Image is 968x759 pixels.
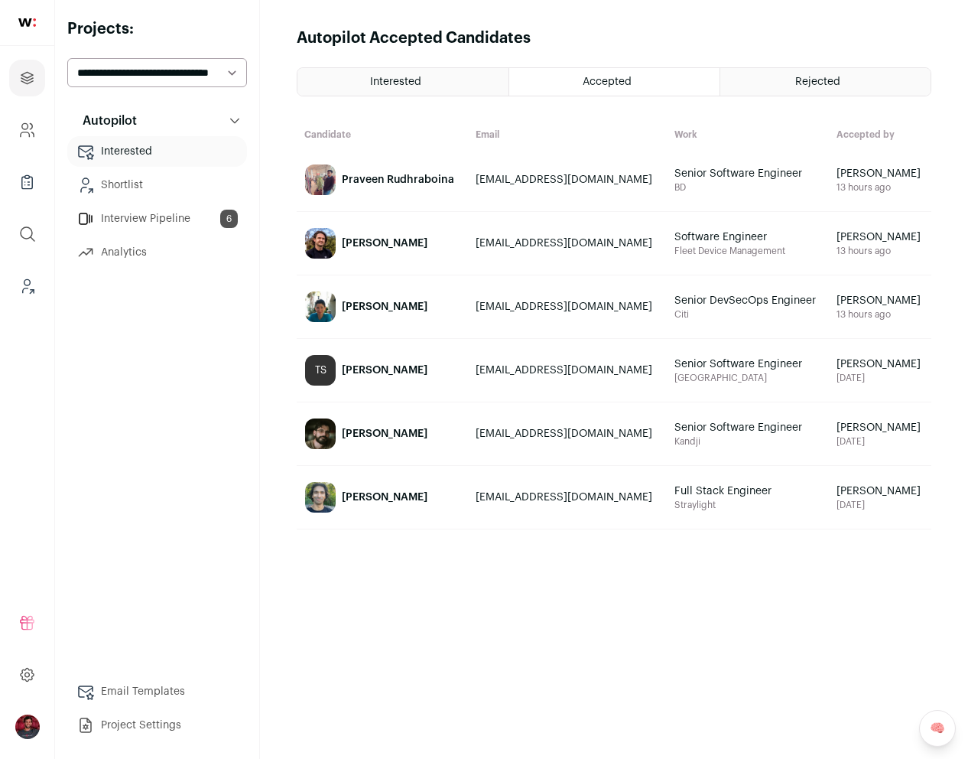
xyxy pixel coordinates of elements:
span: Fleet Device Management [674,245,821,257]
th: Email [468,121,666,148]
span: Senior DevSecOps Engineer [674,293,821,308]
span: Software Engineer [674,230,821,245]
a: Interested [297,68,508,96]
span: Senior Software Engineer [674,357,821,372]
div: [PERSON_NAME] [342,426,427,441]
span: [PERSON_NAME] [836,357,924,372]
a: [PERSON_NAME] [297,403,467,464]
button: Autopilot [67,106,247,136]
span: 13 hours ago [836,245,924,257]
img: 1ccb8dbfd4520dc8a17d14501bc5f0b984e43de169a38cf73ef7c371be659a2f.jpg [305,165,336,195]
h2: Projects: [67,18,247,40]
span: Kandji [674,435,821,448]
img: 3666a4d5a2a410c6a81f84edac379b65ff4ea31c9260120ee58c3563a03e8b5d [305,482,336,513]
a: Company and ATS Settings [9,112,45,148]
img: 2259e90e3bf56adfee9a62b7a585ca8916d5bee1d02f5c83bd24bdfe62f5430b [305,419,336,449]
img: 221213-medium_jpg [15,715,40,739]
span: 13 hours ago [836,308,924,321]
a: Projects [9,60,45,96]
th: Candidate [297,121,468,148]
div: Praveen Rudhraboina [342,172,454,187]
span: [PERSON_NAME] [836,293,924,308]
span: Interested [370,77,421,87]
a: [PERSON_NAME] [297,213,467,274]
div: [EMAIL_ADDRESS][DOMAIN_NAME] [476,363,658,378]
h1: Autopilot Accepted Candidates [297,28,531,49]
a: Praveen Rudhraboina [297,149,467,210]
th: Accepted by [829,121,931,148]
div: [PERSON_NAME] [342,363,427,378]
div: [EMAIL_ADDRESS][DOMAIN_NAME] [476,490,658,505]
a: Shortlist [67,170,247,200]
button: Open dropdown [15,715,40,739]
span: Citi [674,308,821,321]
a: Rejected [720,68,931,96]
a: [PERSON_NAME] [297,276,467,337]
span: Senior Software Engineer [674,166,821,181]
span: [GEOGRAPHIC_DATA] [674,372,821,384]
a: 🧠 [919,710,956,747]
span: Straylight [674,499,821,511]
p: Autopilot [73,112,137,130]
div: [PERSON_NAME] [342,299,427,314]
span: 13 hours ago [836,181,924,194]
span: [DATE] [836,499,924,511]
span: BD [674,181,821,194]
div: [PERSON_NAME] [342,236,427,251]
img: c8019eeb0be41261726f931820fa4ceb341482f1df3cf5465914fa90aacf5760 [305,292,336,322]
span: 6 [220,210,238,228]
span: Rejected [795,77,840,87]
a: Interested [67,136,247,167]
a: Interview Pipeline6 [67,204,247,234]
span: Senior Software Engineer [674,420,821,435]
th: Work [667,121,829,148]
a: [PERSON_NAME] [297,467,467,528]
div: [EMAIL_ADDRESS][DOMAIN_NAME] [476,426,658,441]
a: Company Lists [9,164,45,200]
img: wellfound-shorthand-0d5821cbd27db2630d0214b213865d53afaa358527fdda9d0ea32b1df1b89c2c.svg [18,18,36,27]
div: [EMAIL_ADDRESS][DOMAIN_NAME] [476,299,658,314]
span: [PERSON_NAME] [836,420,924,435]
span: [PERSON_NAME] [836,230,924,245]
span: [PERSON_NAME] [836,166,924,181]
a: Email Templates [67,676,247,707]
div: [PERSON_NAME] [342,490,427,505]
div: [EMAIL_ADDRESS][DOMAIN_NAME] [476,236,658,251]
a: Project Settings [67,710,247,741]
span: Accepted [583,77,632,87]
span: [DATE] [836,372,924,384]
span: Full Stack Engineer [674,484,821,499]
div: TS [305,355,336,386]
div: [EMAIL_ADDRESS][DOMAIN_NAME] [476,172,658,187]
span: [PERSON_NAME] [836,484,924,499]
a: Analytics [67,237,247,268]
span: [DATE] [836,435,924,448]
a: Leads (Backoffice) [9,268,45,305]
a: TS [PERSON_NAME] [297,340,467,401]
img: faf125ada34a0db90d048cf1ac58c72da83373a62c129cb17f49c6f95845ffe9.jpg [305,228,336,259]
